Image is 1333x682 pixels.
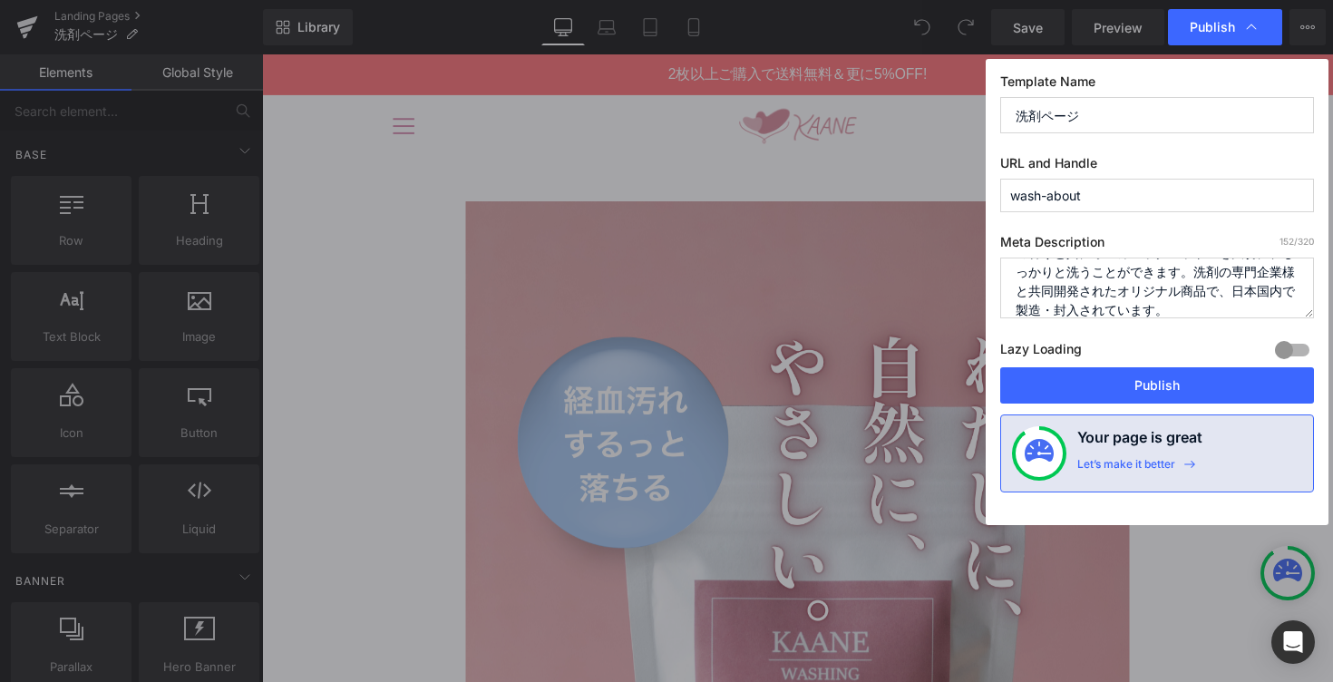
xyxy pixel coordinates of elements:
img: KAANE [489,51,609,96]
div: Open Intercom Messenger [1271,620,1315,664]
h4: Your page is great [1077,426,1202,457]
span: /320 [1279,236,1314,247]
span: Publish [1190,19,1235,35]
button: Publish [1000,367,1314,404]
img: onboarding-status.svg [1025,439,1054,468]
label: Template Name [1000,73,1314,97]
label: Meta Description [1000,234,1314,258]
span: 152 [1279,236,1294,247]
label: Lazy Loading [1000,337,1082,367]
div: Let’s make it better [1077,457,1175,481]
label: URL and Handle [1000,155,1314,179]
